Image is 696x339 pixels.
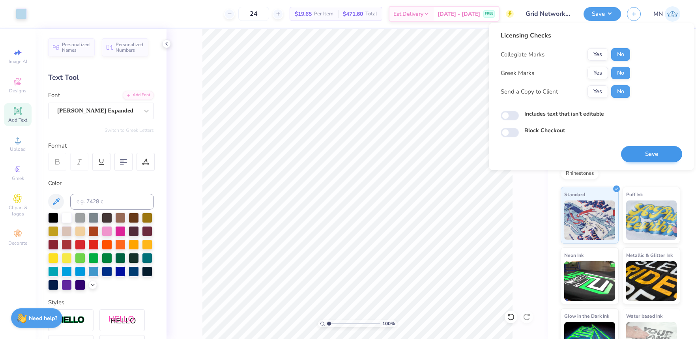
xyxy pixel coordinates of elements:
span: Total [365,10,377,18]
button: Yes [587,48,608,61]
span: Personalized Names [62,42,90,53]
button: Switch to Greek Letters [105,127,154,133]
div: Format [48,141,155,150]
div: Greek Marks [501,69,534,78]
span: FREE [485,11,493,17]
img: Stroke [57,316,85,325]
span: Image AI [9,58,27,65]
span: $19.65 [295,10,312,18]
a: MN [653,6,680,22]
img: Neon Ink [564,261,615,301]
span: [DATE] - [DATE] [438,10,480,18]
div: Color [48,179,154,188]
img: Shadow [109,315,136,325]
span: MN [653,9,663,19]
img: Puff Ink [626,200,677,240]
span: Decorate [8,240,27,246]
div: Add Font [123,91,154,100]
span: Add Text [8,117,27,123]
button: Save [621,146,682,162]
span: 100 % [382,320,395,327]
button: No [611,67,630,79]
span: Upload [10,146,26,152]
label: Includes text that isn't editable [524,110,604,118]
span: Clipart & logos [4,204,32,217]
div: Collegiate Marks [501,50,544,59]
input: – – [238,7,269,21]
span: $471.60 [343,10,363,18]
button: Save [584,7,621,21]
span: Neon Ink [564,251,584,259]
div: Rhinestones [561,168,599,180]
span: Designs [9,88,26,94]
span: Est. Delivery [393,10,423,18]
button: Yes [587,85,608,98]
div: Styles [48,298,154,307]
label: Font [48,91,60,100]
strong: Need help? [29,315,57,322]
label: Block Checkout [524,126,565,135]
img: Metallic & Glitter Ink [626,261,677,301]
img: Mark Navarro [665,6,680,22]
span: Metallic & Glitter Ink [626,251,673,259]
button: No [611,85,630,98]
span: Glow in the Dark Ink [564,312,609,320]
span: Greek [12,175,24,182]
span: Per Item [314,10,333,18]
img: Standard [564,200,615,240]
button: Yes [587,67,608,79]
button: No [611,48,630,61]
input: e.g. 7428 c [70,194,154,210]
div: Send a Copy to Client [501,87,558,96]
div: Licensing Checks [501,31,630,40]
span: Water based Ink [626,312,662,320]
span: Personalized Numbers [116,42,144,53]
span: Puff Ink [626,190,643,199]
div: Text Tool [48,72,154,83]
input: Untitled Design [520,6,578,22]
span: Standard [564,190,585,199]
